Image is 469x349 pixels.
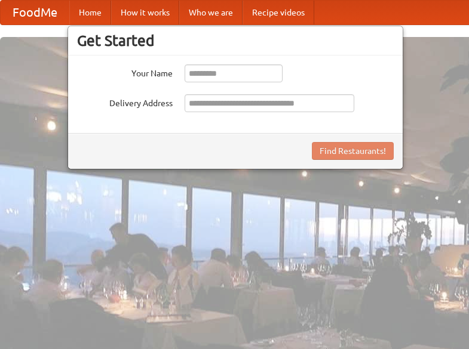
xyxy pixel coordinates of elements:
[77,32,394,50] h3: Get Started
[77,94,173,109] label: Delivery Address
[111,1,179,24] a: How it works
[77,64,173,79] label: Your Name
[1,1,69,24] a: FoodMe
[312,142,394,160] button: Find Restaurants!
[69,1,111,24] a: Home
[179,1,243,24] a: Who we are
[243,1,314,24] a: Recipe videos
